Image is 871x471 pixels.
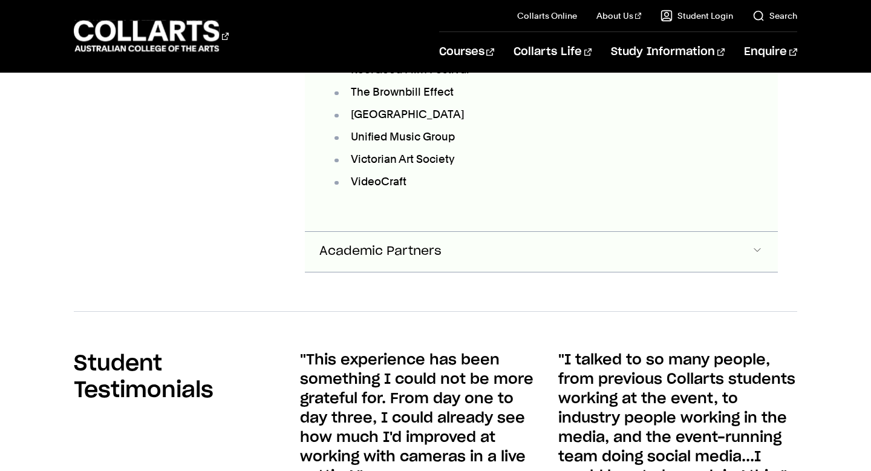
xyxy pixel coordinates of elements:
[752,10,797,22] a: Search
[319,245,442,259] span: Academic Partners
[331,128,763,145] li: Unified Music Group
[439,32,494,72] a: Courses
[331,173,763,190] li: VideoCraft
[331,106,763,123] li: [GEOGRAPHIC_DATA]
[744,32,797,72] a: Enquire
[74,19,229,53] div: Go to homepage
[514,32,592,72] a: Collarts Life
[331,151,763,168] li: Victorian Art Society
[517,10,577,22] a: Collarts Online
[331,84,763,100] li: The Brownbill Effect
[611,32,725,72] a: Study Information
[74,351,285,404] h2: Student Testimonials
[661,10,733,22] a: Student Login
[305,232,777,272] button: Academic Partners
[596,10,641,22] a: About Us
